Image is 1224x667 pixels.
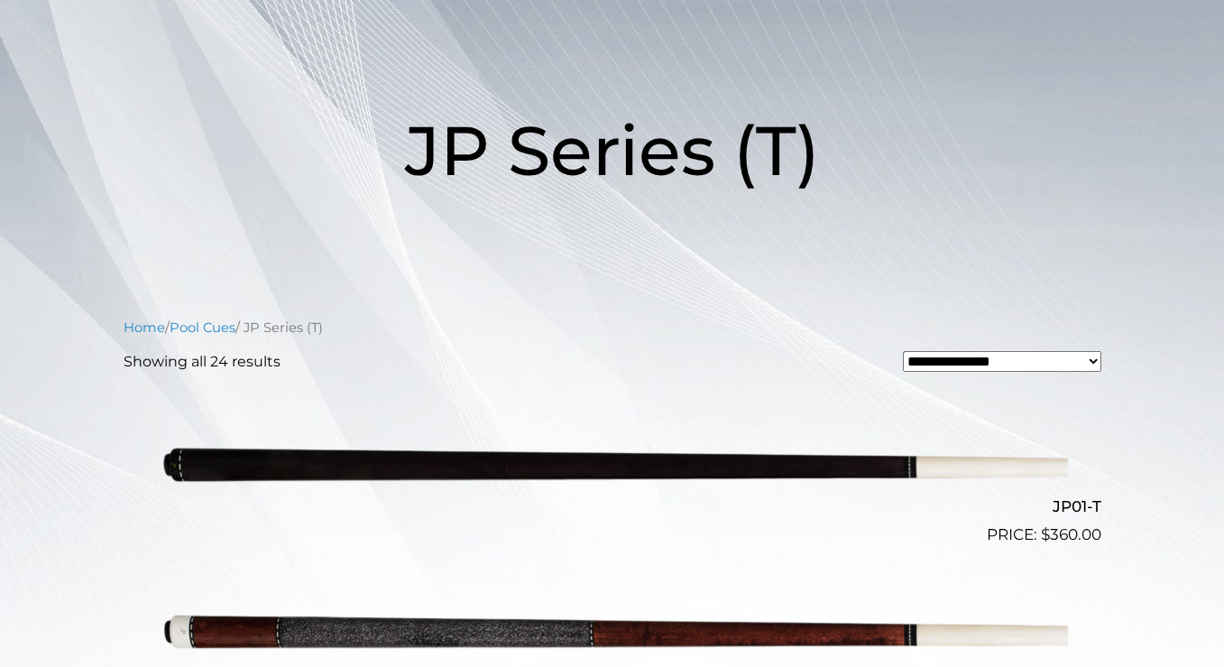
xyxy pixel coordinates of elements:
[157,387,1068,539] img: JP01-T
[170,320,235,336] a: Pool Cues
[124,489,1101,523] h2: JP01-T
[405,108,820,192] span: JP Series (T)
[1041,525,1101,543] bdi: 360.00
[124,351,281,373] p: Showing all 24 results
[124,318,1101,338] nav: Breadcrumb
[903,351,1101,371] select: Shop order
[124,387,1101,546] a: JP01-T $360.00
[124,320,165,336] a: Home
[1041,525,1050,543] span: $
